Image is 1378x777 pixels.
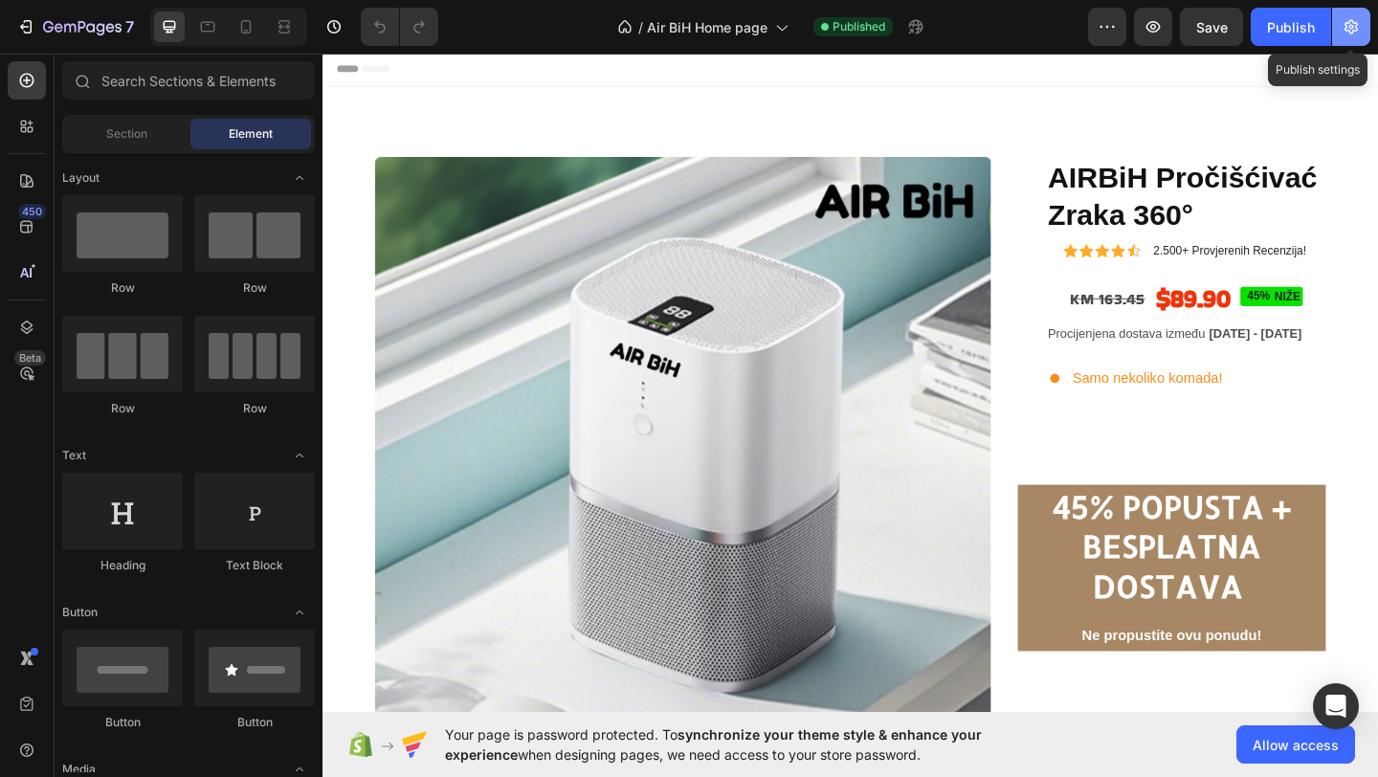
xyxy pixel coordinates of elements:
[284,440,315,471] span: Toggle open
[1253,735,1339,755] span: Allow access
[194,557,315,574] div: Text Block
[794,474,1054,604] strong: 45% POPUSTA + BESPLATNA DOSTAVA
[964,300,1064,315] span: [DATE] - [DATE]
[229,125,273,143] span: Element
[813,257,895,281] s: KM 163.45
[787,116,1091,202] h1: AIRBiH Pročišćivać Zraka 360°
[1004,256,1033,277] div: 45%
[638,17,643,37] span: /
[647,17,767,37] span: Air BiH Home page
[62,61,315,100] input: Search Sections & Elements
[361,8,438,46] div: Undo/Redo
[106,125,147,143] span: Section
[62,604,98,621] span: Button
[62,447,86,464] span: Text
[8,8,143,46] button: 7
[445,726,982,763] span: synchronize your theme style & enhance your experience
[14,350,46,366] div: Beta
[322,51,1378,714] iframe: Design area
[1251,8,1331,46] button: Publish
[284,597,315,628] span: Toggle open
[1180,8,1243,46] button: Save
[194,400,315,417] div: Row
[1033,256,1067,278] div: NIŽE
[833,18,885,35] span: Published
[62,279,183,297] div: Row
[1196,19,1228,35] span: Save
[445,724,1056,765] span: Your page is password protected. To when designing pages, we need access to your store password.
[62,400,183,417] div: Row
[1313,683,1359,729] div: Open Intercom Messenger
[789,300,960,315] span: Procijenjena dostava između
[194,714,315,731] div: Button
[894,398,983,426] div: Out of stock
[62,714,183,731] div: Button
[815,344,979,367] span: Samo nekoliko komada!
[62,169,100,187] span: Layout
[826,628,1021,644] strong: Ne propustite ovu ponudu!
[62,557,183,574] div: Heading
[194,279,315,297] div: Row
[18,204,46,219] div: 450
[125,15,134,38] p: 7
[787,390,1091,433] button: Out of stock
[1267,17,1315,37] div: Publish
[903,210,1070,224] span: 2.500+ Provjerenih Recenzija!
[904,251,990,289] div: $89.90
[284,163,315,193] span: Toggle open
[1236,725,1355,764] button: Allow access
